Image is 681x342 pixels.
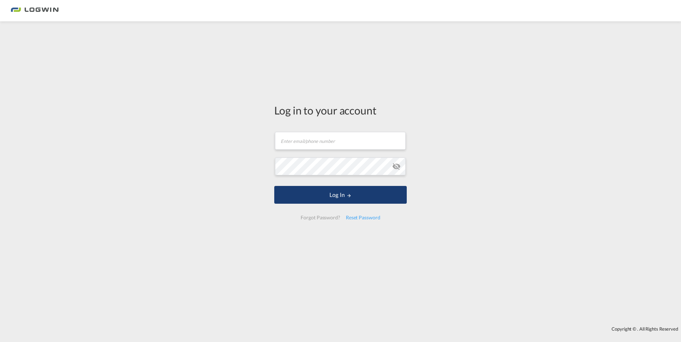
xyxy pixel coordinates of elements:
div: Log in to your account [274,103,407,118]
md-icon: icon-eye-off [392,162,401,171]
div: Reset Password [343,211,383,224]
img: bc73a0e0d8c111efacd525e4c8ad7d32.png [11,3,59,19]
button: LOGIN [274,186,407,204]
input: Enter email/phone number [275,132,406,150]
div: Forgot Password? [298,211,343,224]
